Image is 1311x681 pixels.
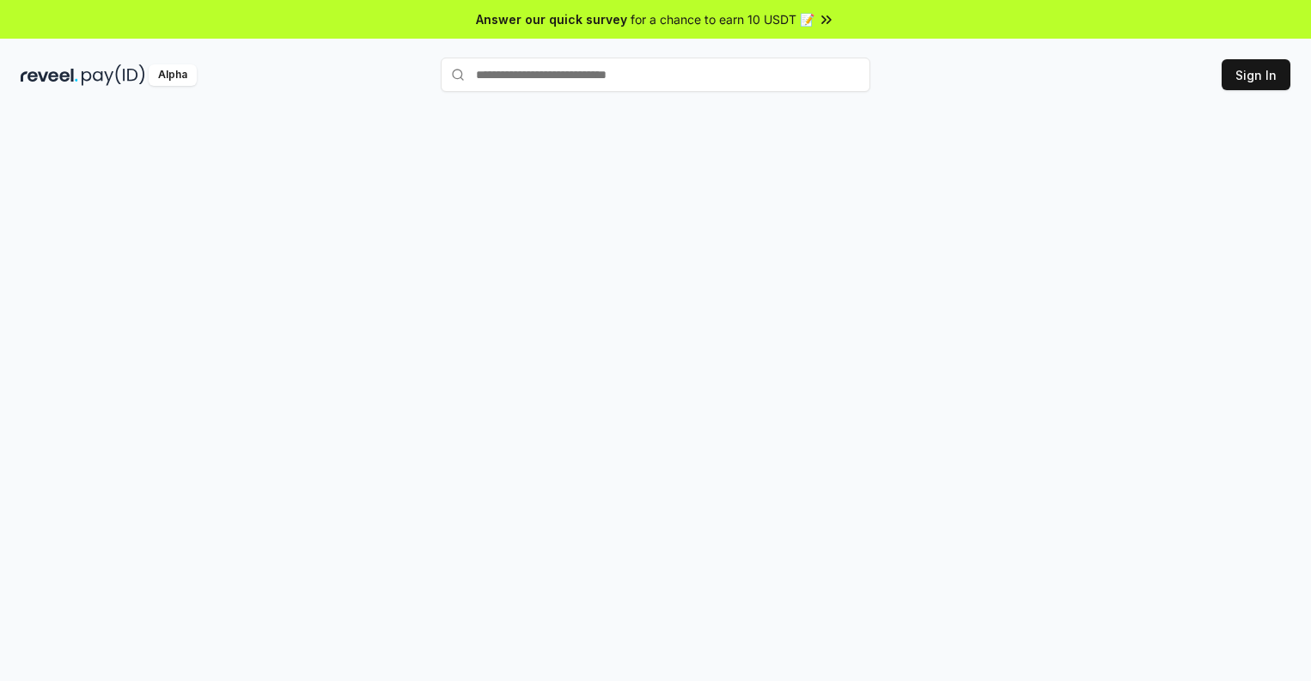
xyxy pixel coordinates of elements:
[149,64,197,86] div: Alpha
[21,64,78,86] img: reveel_dark
[476,10,627,28] span: Answer our quick survey
[631,10,814,28] span: for a chance to earn 10 USDT 📝
[1222,59,1290,90] button: Sign In
[82,64,145,86] img: pay_id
